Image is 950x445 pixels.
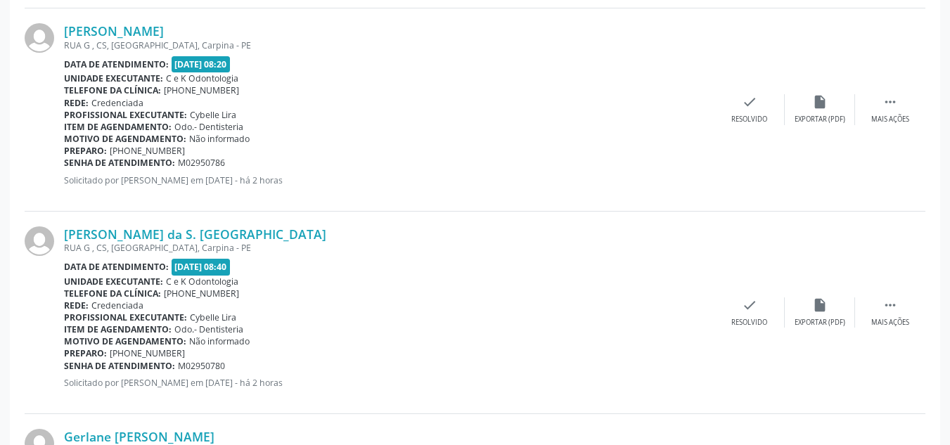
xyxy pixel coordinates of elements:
b: Item de agendamento: [64,323,172,335]
b: Rede: [64,299,89,311]
span: Cybelle Lira [190,109,236,121]
i:  [882,94,898,110]
b: Motivo de agendamento: [64,133,186,145]
span: [DATE] 08:20 [172,56,231,72]
div: Mais ações [871,318,909,328]
p: Solicitado por [PERSON_NAME] em [DATE] - há 2 horas [64,377,714,389]
div: Mais ações [871,115,909,124]
i: insert_drive_file [812,94,828,110]
span: Não informado [189,133,250,145]
span: [DATE] 08:40 [172,259,231,275]
div: Exportar (PDF) [795,318,845,328]
b: Data de atendimento: [64,58,169,70]
img: img [25,226,54,256]
b: Data de atendimento: [64,261,169,273]
b: Senha de atendimento: [64,157,175,169]
img: img [25,23,54,53]
span: Não informado [189,335,250,347]
span: Credenciada [91,97,143,109]
a: [PERSON_NAME] da S. [GEOGRAPHIC_DATA] [64,226,326,242]
b: Profissional executante: [64,311,187,323]
span: Odo.- Dentisteria [174,323,243,335]
p: Solicitado por [PERSON_NAME] em [DATE] - há 2 horas [64,174,714,186]
b: Telefone da clínica: [64,288,161,299]
b: Item de agendamento: [64,121,172,133]
b: Profissional executante: [64,109,187,121]
div: RUA G , CS, [GEOGRAPHIC_DATA], Carpina - PE [64,242,714,254]
i: check [742,297,757,313]
div: Exportar (PDF) [795,115,845,124]
b: Rede: [64,97,89,109]
b: Motivo de agendamento: [64,335,186,347]
i: insert_drive_file [812,297,828,313]
a: Gerlane [PERSON_NAME] [64,429,214,444]
b: Telefone da clínica: [64,84,161,96]
a: [PERSON_NAME] [64,23,164,39]
b: Unidade executante: [64,72,163,84]
span: [PHONE_NUMBER] [164,288,239,299]
div: Resolvido [731,115,767,124]
span: [PHONE_NUMBER] [164,84,239,96]
span: C e K Odontologia [166,276,238,288]
span: M02950786 [178,157,225,169]
i: check [742,94,757,110]
div: Resolvido [731,318,767,328]
span: [PHONE_NUMBER] [110,347,185,359]
b: Preparo: [64,145,107,157]
span: Credenciada [91,299,143,311]
span: [PHONE_NUMBER] [110,145,185,157]
span: Odo.- Dentisteria [174,121,243,133]
i:  [882,297,898,313]
div: RUA G , CS, [GEOGRAPHIC_DATA], Carpina - PE [64,39,714,51]
span: M02950780 [178,360,225,372]
span: Cybelle Lira [190,311,236,323]
span: C e K Odontologia [166,72,238,84]
b: Unidade executante: [64,276,163,288]
b: Preparo: [64,347,107,359]
b: Senha de atendimento: [64,360,175,372]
